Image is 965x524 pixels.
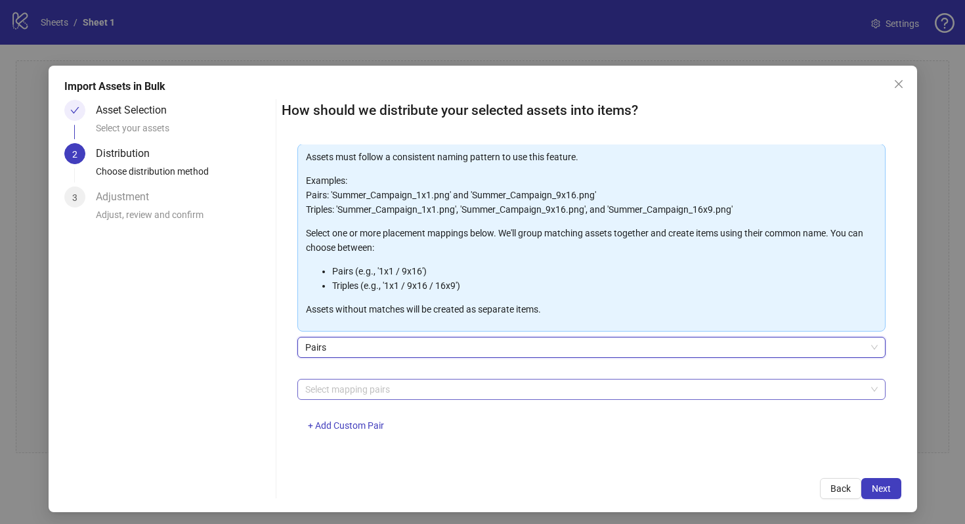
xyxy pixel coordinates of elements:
[332,278,877,293] li: Triples (e.g., '1x1 / 9x16 / 16x9')
[96,100,177,121] div: Asset Selection
[332,264,877,278] li: Pairs (e.g., '1x1 / 9x16')
[872,483,891,494] span: Next
[96,186,160,207] div: Adjustment
[306,173,877,217] p: Examples: Pairs: 'Summer_Campaign_1x1.png' and 'Summer_Campaign_9x16.png' Triples: 'Summer_Campai...
[282,100,901,121] h2: How should we distribute your selected assets into items?
[96,164,271,186] div: Choose distribution method
[308,420,384,431] span: + Add Custom Pair
[861,478,901,499] button: Next
[70,106,79,115] span: check
[297,416,395,437] button: + Add Custom Pair
[305,338,878,357] span: Pairs
[96,143,160,164] div: Distribution
[306,302,877,317] p: Assets without matches will be created as separate items.
[72,149,77,160] span: 2
[96,207,271,230] div: Adjust, review and confirm
[72,192,77,203] span: 3
[306,150,877,164] p: Assets must follow a consistent naming pattern to use this feature.
[64,79,901,95] div: Import Assets in Bulk
[96,121,271,143] div: Select your assets
[893,79,904,89] span: close
[888,74,909,95] button: Close
[820,478,861,499] button: Back
[306,226,877,255] p: Select one or more placement mappings below. We'll group matching assets together and create item...
[830,483,851,494] span: Back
